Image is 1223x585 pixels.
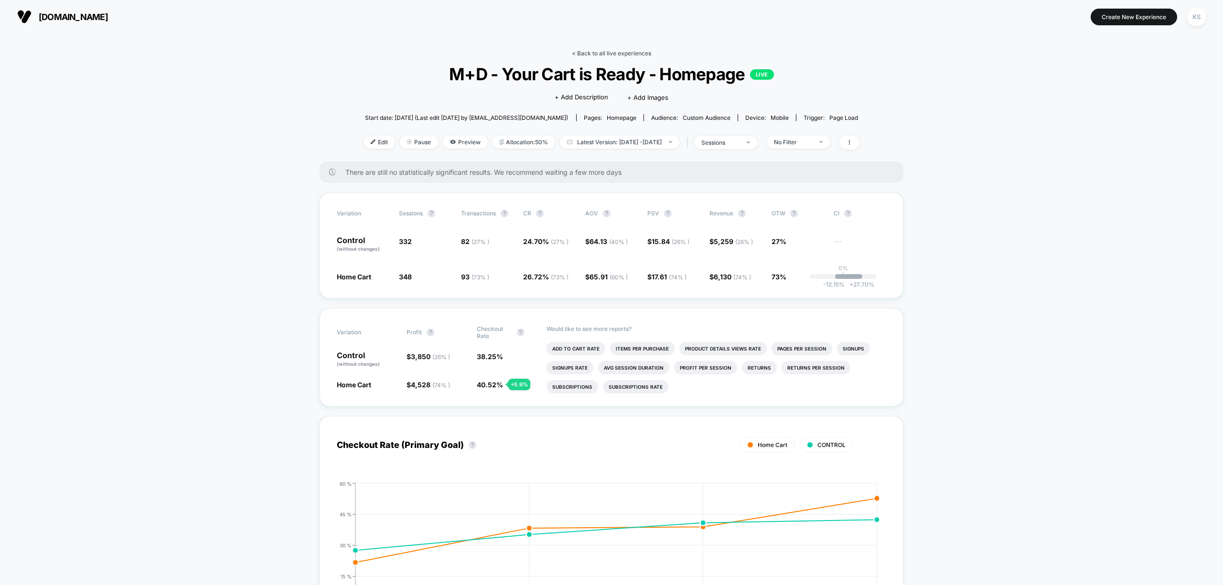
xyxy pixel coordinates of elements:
span: Profit [407,329,422,336]
span: + Add Images [627,94,668,101]
span: ( 26 % ) [432,353,450,361]
li: Subscriptions Rate [603,380,668,394]
button: ? [517,329,525,336]
span: 82 [461,237,489,245]
span: Variation [337,210,389,217]
span: $ [585,273,628,281]
span: ( 60 % ) [610,274,628,281]
span: 6,130 [714,273,751,281]
span: 15.84 [652,237,689,245]
span: 65.91 [590,273,628,281]
span: ( 27 % ) [472,238,489,245]
span: 38.25 % [477,352,503,361]
tspan: 45 % [340,511,352,517]
span: $ [407,352,450,361]
li: Signups Rate [547,361,593,374]
span: ( 74 % ) [432,382,450,389]
span: [DOMAIN_NAME] [39,12,108,22]
tspan: 30 % [340,542,352,548]
li: Subscriptions [547,380,598,394]
span: 17.61 [652,273,687,281]
span: 24.70 % [523,237,569,245]
img: edit [371,139,375,144]
span: Home Cart [337,273,371,281]
span: $ [709,273,751,281]
span: CR [523,210,531,217]
p: Control [337,236,389,253]
img: rebalance [500,139,504,145]
span: (without changes) [337,361,380,367]
span: 348 [399,273,412,281]
span: 93 [461,273,489,281]
span: $ [407,381,450,389]
span: $ [647,237,689,245]
button: ? [428,210,435,217]
li: Returns Per Session [782,361,850,374]
span: ( 40 % ) [609,238,628,245]
span: Checkout Rate [477,325,512,340]
span: Preview [443,136,488,149]
span: | [684,136,694,149]
span: 73% [772,273,786,281]
p: Would like to see more reports? [547,325,886,332]
button: KS [1184,7,1209,27]
span: 3,850 [411,352,450,361]
div: KS [1187,8,1206,26]
span: OTW [772,210,824,217]
span: There are still no statistically significant results. We recommend waiting a few more days [345,168,884,176]
span: Device: [738,114,796,121]
span: Latest Version: [DATE] - [DATE] [560,136,679,149]
li: Product Details Views Rate [679,342,767,355]
span: ( 27 % ) [551,238,569,245]
span: PSV [647,210,659,217]
span: Home Cart [337,381,371,389]
span: ( 26 % ) [672,238,689,245]
span: CONTROL [817,441,846,448]
button: ? [536,210,544,217]
img: calendar [567,139,572,144]
p: Control [337,351,397,368]
span: 4,528 [411,381,450,389]
span: 27% [772,237,786,245]
span: ( 74 % ) [733,274,751,281]
tspan: 15 % [341,573,352,579]
span: $ [585,237,628,245]
span: Transactions [461,210,496,217]
span: homepage [607,114,636,121]
li: Profit Per Session [674,361,737,374]
span: 64.13 [590,237,628,245]
span: 26.72 % [523,273,569,281]
li: Avg Session Duration [598,361,669,374]
img: end [407,139,412,144]
span: Pause [400,136,438,149]
button: [DOMAIN_NAME] [14,9,111,24]
div: No Filter [774,138,812,146]
img: Visually logo [17,10,32,24]
span: Edit [364,136,395,149]
img: end [669,141,672,143]
tspan: 60 % [340,480,352,486]
span: Custom Audience [683,114,730,121]
span: Allocation: 50% [493,136,555,149]
span: $ [709,237,753,245]
span: ( 73 % ) [551,274,569,281]
span: -12.15 % [823,281,845,288]
img: end [747,141,750,143]
p: | [842,272,844,279]
button: Create New Experience [1091,9,1177,25]
li: Pages Per Session [772,342,832,355]
span: 40.52 % [477,381,503,389]
a: < Back to all live experiences [572,50,651,57]
span: --- [834,239,886,253]
span: M+D - Your Cart is Ready - Homepage [388,64,835,84]
span: Variation [337,325,389,340]
span: CI [834,210,886,217]
li: Add To Cart Rate [547,342,605,355]
li: Signups [837,342,870,355]
span: 5,259 [714,237,753,245]
button: ? [427,329,434,336]
div: Audience: [651,114,730,121]
span: $ [647,273,687,281]
span: Start date: [DATE] (Last edit [DATE] by [EMAIL_ADDRESS][DOMAIN_NAME]) [365,114,568,121]
button: ? [469,441,476,449]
